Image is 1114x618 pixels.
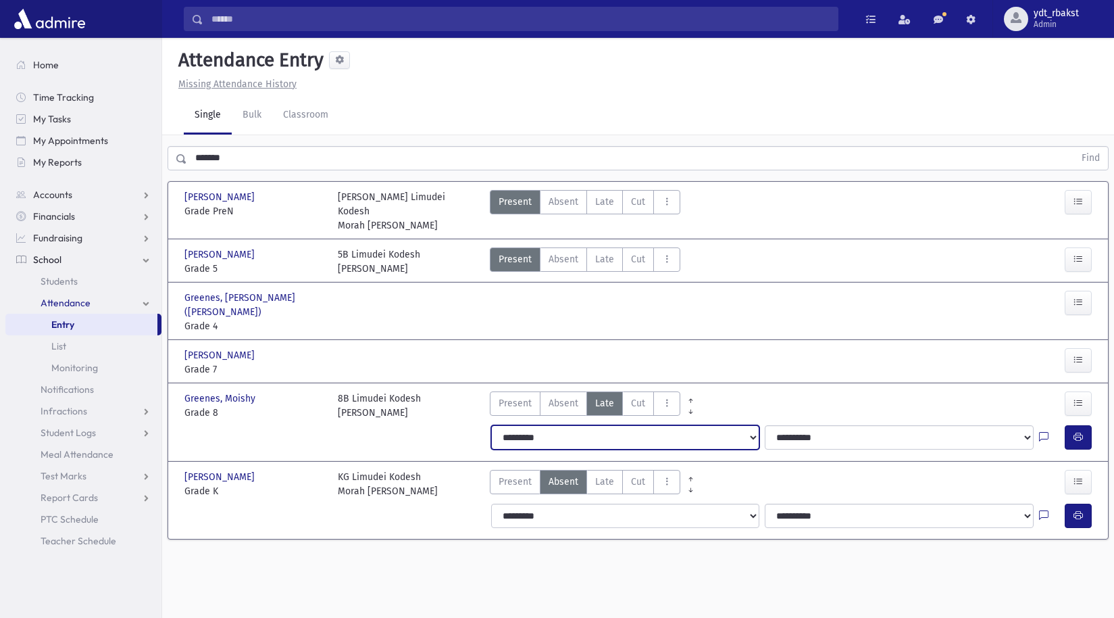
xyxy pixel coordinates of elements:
span: Cut [631,396,645,410]
span: Grade 8 [184,406,324,420]
span: Notifications [41,383,94,396]
button: Find [1073,147,1108,170]
img: AdmirePro [11,5,88,32]
span: Greenes, Moishy [184,391,258,406]
div: KG Limudei Kodesh Morah [PERSON_NAME] [338,470,438,498]
span: ydt_rbakst [1034,8,1079,19]
span: Fundraising [33,232,82,244]
div: 8B Limudei Kodesh [PERSON_NAME] [338,391,421,420]
span: Late [595,396,614,410]
span: Monitoring [51,362,98,374]
span: Grade 4 [184,319,324,333]
span: Attendance [41,297,91,309]
span: PTC Schedule [41,513,99,525]
a: Home [5,54,161,76]
span: [PERSON_NAME] [184,470,257,484]
span: [PERSON_NAME] [184,247,257,262]
span: Greenes, [PERSON_NAME] ([PERSON_NAME]) [184,291,324,319]
span: Late [595,195,614,209]
span: Grade K [184,484,324,498]
div: AttTypes [490,190,680,233]
span: Present [499,475,532,489]
div: 5B Limudei Kodesh [PERSON_NAME] [338,247,420,276]
span: Grade 5 [184,262,324,276]
a: Students [5,270,161,292]
h5: Attendance Entry [173,49,324,72]
a: Teacher Schedule [5,530,161,552]
span: Absent [549,252,578,266]
span: [PERSON_NAME] [184,190,257,204]
span: Cut [631,252,645,266]
a: Test Marks [5,465,161,487]
a: Report Cards [5,487,161,508]
a: Time Tracking [5,87,161,108]
div: AttTypes [490,247,680,276]
span: Accounts [33,189,72,201]
a: Notifications [5,379,161,400]
div: AttTypes [490,470,680,498]
a: Entry [5,314,157,335]
span: [PERSON_NAME] [184,348,257,362]
span: Teacher Schedule [41,535,116,547]
span: Entry [51,318,74,331]
span: Student Logs [41,427,96,439]
span: Cut [631,195,645,209]
span: My Reports [33,156,82,168]
a: Accounts [5,184,161,206]
span: List [51,340,66,352]
span: Financials [33,210,75,222]
a: Monitoring [5,357,161,379]
a: My Tasks [5,108,161,130]
span: Grade 7 [184,362,324,377]
a: Meal Attendance [5,444,161,465]
span: Present [499,195,532,209]
a: Student Logs [5,422,161,444]
a: Attendance [5,292,161,314]
a: Fundraising [5,227,161,249]
span: Present [499,252,532,266]
div: AttTypes [490,391,680,420]
span: Test Marks [41,470,86,482]
a: Missing Attendance History [173,78,297,90]
a: My Appointments [5,130,161,151]
span: Late [595,475,614,489]
span: My Appointments [33,135,108,147]
span: Absent [549,396,578,410]
a: My Reports [5,151,161,173]
span: Meal Attendance [41,448,113,460]
a: PTC Schedule [5,508,161,530]
span: Absent [549,475,578,489]
span: My Tasks [33,113,71,125]
span: Late [595,252,614,266]
a: Bulk [232,97,272,135]
span: Infractions [41,405,87,417]
span: Home [33,59,59,71]
a: List [5,335,161,357]
span: School [33,254,61,266]
input: Search [203,7,838,31]
a: Classroom [272,97,339,135]
span: Cut [631,475,645,489]
a: School [5,249,161,270]
span: Time Tracking [33,91,94,103]
u: Missing Attendance History [178,78,297,90]
span: Report Cards [41,492,98,504]
span: Students [41,275,78,287]
span: Present [499,396,532,410]
div: [PERSON_NAME] Limudei Kodesh Morah [PERSON_NAME] [338,190,478,233]
a: Single [184,97,232,135]
span: Grade PreN [184,204,324,218]
span: Admin [1034,19,1079,30]
span: Absent [549,195,578,209]
a: Infractions [5,400,161,422]
a: Financials [5,206,161,227]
